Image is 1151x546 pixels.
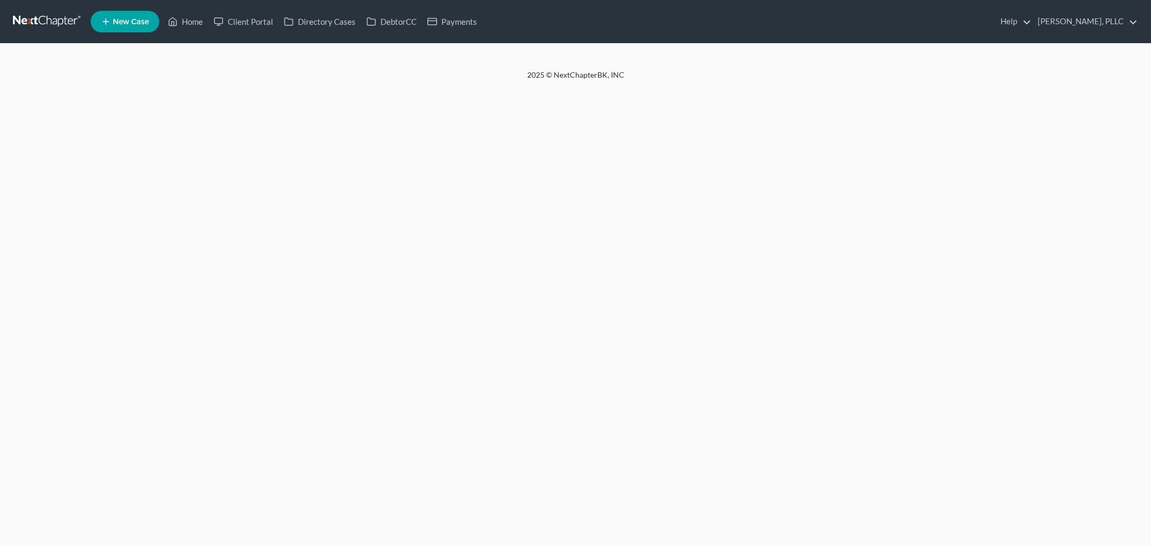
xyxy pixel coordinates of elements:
a: Directory Cases [278,12,361,31]
a: Home [162,12,208,31]
a: Payments [422,12,482,31]
a: Help [995,12,1031,31]
a: [PERSON_NAME], PLLC [1032,12,1138,31]
new-legal-case-button: New Case [91,11,159,32]
a: DebtorCC [361,12,422,31]
a: Client Portal [208,12,278,31]
div: 2025 © NextChapterBK, INC [268,70,883,89]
